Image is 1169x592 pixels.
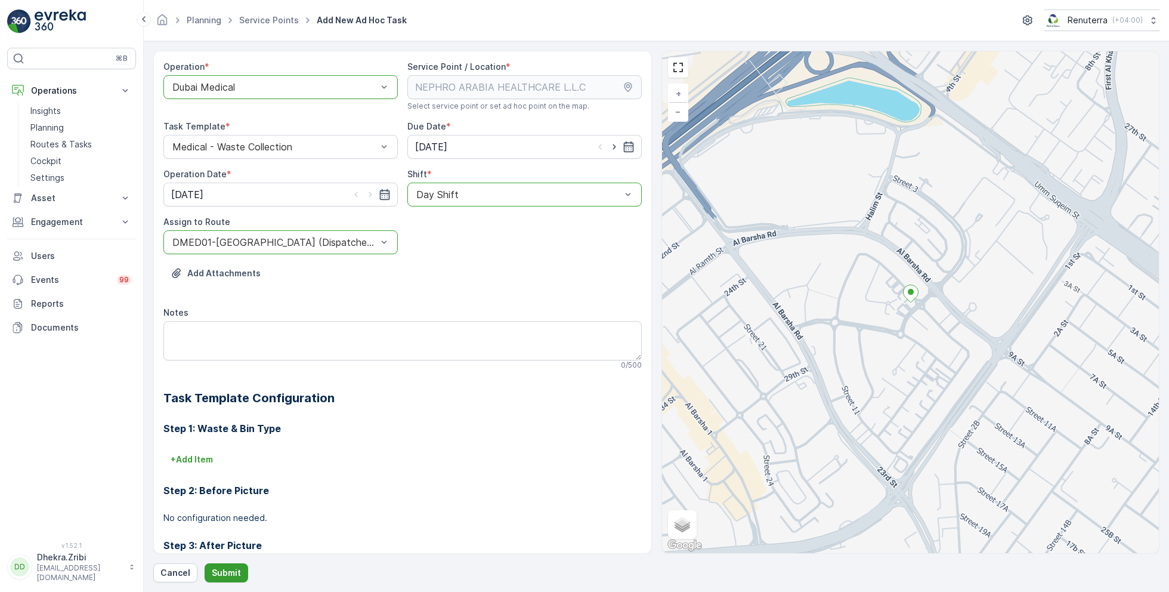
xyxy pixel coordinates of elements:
[7,79,136,103] button: Operations
[407,75,642,99] input: NEPHRO ARABIA HEALTHCARE L.L.C
[7,292,136,316] a: Reports
[163,389,642,407] h2: Task Template Configuration
[7,551,136,582] button: DDDhekra.Zribi[EMAIL_ADDRESS][DOMAIN_NAME]
[31,322,131,334] p: Documents
[156,18,169,28] a: Homepage
[7,186,136,210] button: Asset
[669,58,687,76] a: View Fullscreen
[7,542,136,549] span: v 1.52.1
[31,192,112,204] p: Asset
[1112,16,1143,25] p: ( +04:00 )
[163,264,268,283] button: Upload File
[26,153,136,169] a: Cockpit
[35,10,86,33] img: logo_light-DOdMpM7g.png
[163,183,398,206] input: dd/mm/yyyy
[239,15,299,25] a: Service Points
[7,316,136,340] a: Documents
[665,538,704,553] img: Google
[407,121,446,131] label: Due Date
[26,119,136,136] a: Planning
[30,172,64,184] p: Settings
[7,210,136,234] button: Engagement
[675,106,681,116] span: −
[1068,14,1108,26] p: Renuterra
[669,85,687,103] a: Zoom In
[31,216,112,228] p: Engagement
[163,512,642,524] p: No configuration needed.
[160,567,190,579] p: Cancel
[7,10,31,33] img: logo
[116,54,128,63] p: ⌘B
[187,267,261,279] p: Add Attachments
[314,14,409,26] span: Add New Ad Hoc Task
[163,217,230,227] label: Assign to Route
[26,136,136,153] a: Routes & Tasks
[669,511,695,538] a: Layers
[212,567,241,579] p: Submit
[163,483,642,498] h3: Step 2: Before Picture
[30,122,64,134] p: Planning
[1044,10,1159,31] button: Renuterra(+04:00)
[37,563,123,582] p: [EMAIL_ADDRESS][DOMAIN_NAME]
[407,135,642,159] input: dd/mm/yyyy
[119,275,129,285] p: 99
[30,138,92,150] p: Routes & Tasks
[26,103,136,119] a: Insights
[163,450,220,469] button: +Add Item
[1044,14,1063,27] img: Screenshot_2024-07-26_at_13.33.01.png
[163,61,205,72] label: Operation
[407,169,427,179] label: Shift
[407,101,589,111] span: Select service point or set ad hoc point on the map.
[407,61,506,72] label: Service Point / Location
[31,250,131,262] p: Users
[665,538,704,553] a: Open this area in Google Maps (opens a new window)
[163,169,227,179] label: Operation Date
[163,121,225,131] label: Task Template
[205,563,248,582] button: Submit
[30,155,61,167] p: Cockpit
[30,105,61,117] p: Insights
[163,538,642,553] h3: Step 3: After Picture
[31,85,112,97] p: Operations
[26,169,136,186] a: Settings
[669,103,687,121] a: Zoom Out
[163,421,642,436] h3: Step 1: Waste & Bin Type
[621,360,642,370] p: 0 / 500
[153,563,197,582] button: Cancel
[31,274,110,286] p: Events
[7,268,136,292] a: Events99
[171,454,213,465] p: + Add Item
[676,88,681,98] span: +
[187,15,221,25] a: Planning
[7,244,136,268] a: Users
[37,551,123,563] p: Dhekra.Zribi
[163,307,188,317] label: Notes
[10,557,29,576] div: DD
[31,298,131,310] p: Reports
